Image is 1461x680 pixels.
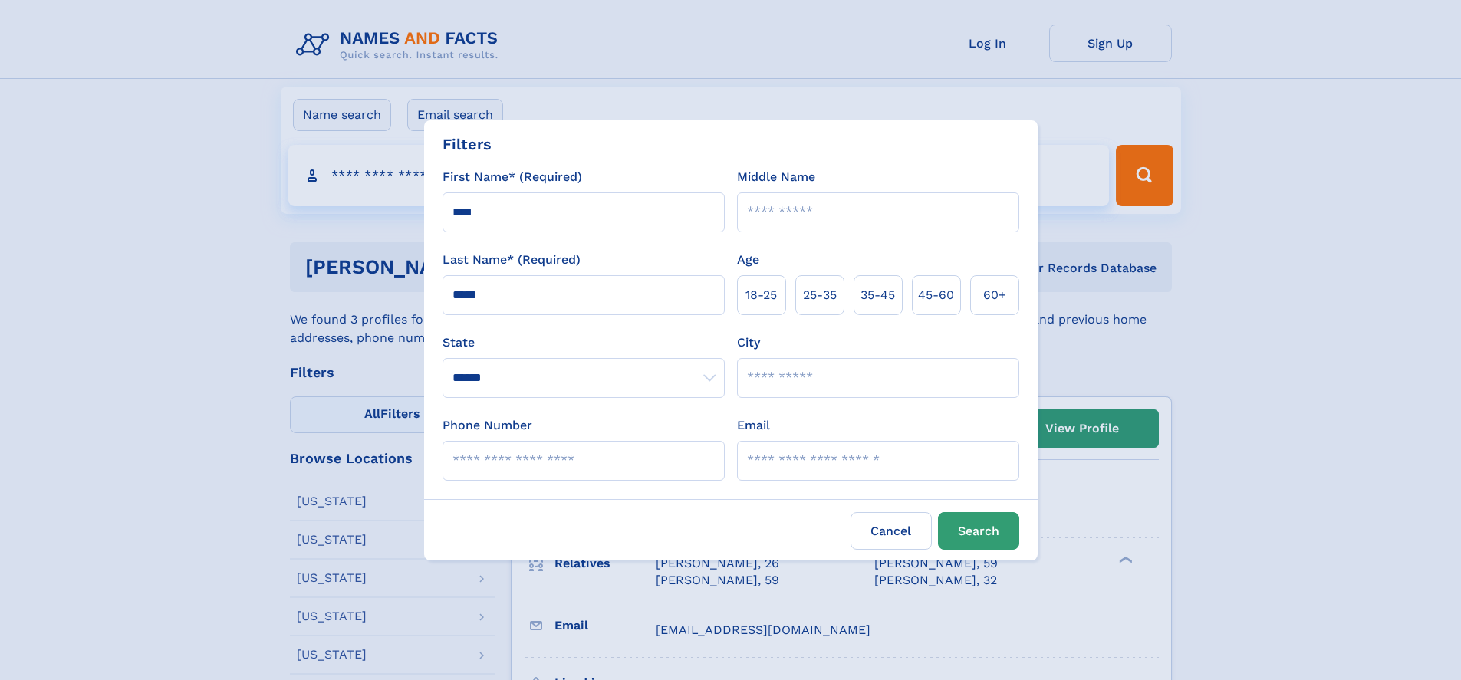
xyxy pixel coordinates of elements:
label: Middle Name [737,168,815,186]
label: Age [737,251,759,269]
span: 60+ [983,286,1006,304]
span: 18‑25 [745,286,777,304]
label: Last Name* (Required) [443,251,581,269]
label: First Name* (Required) [443,168,582,186]
span: 45‑60 [918,286,954,304]
label: City [737,333,760,352]
span: 35‑45 [860,286,895,304]
span: 25‑35 [803,286,837,304]
label: Email [737,416,770,435]
label: Cancel [851,512,932,550]
label: Phone Number [443,416,532,435]
label: State [443,333,725,352]
div: Filters [443,133,492,156]
button: Search [938,512,1019,550]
